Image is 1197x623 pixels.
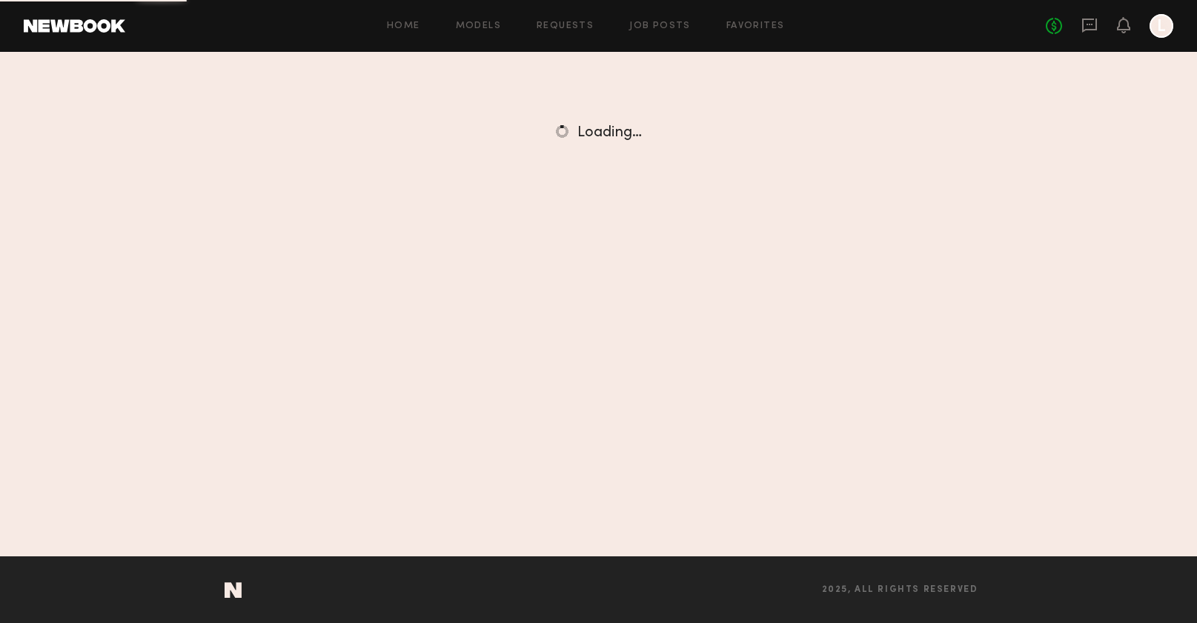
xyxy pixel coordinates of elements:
a: Models [456,21,501,31]
a: Favorites [726,21,785,31]
a: Home [387,21,420,31]
a: Requests [537,21,594,31]
a: L [1150,14,1173,38]
span: Loading… [577,126,642,140]
span: 2025, all rights reserved [822,585,978,595]
a: Job Posts [629,21,691,31]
